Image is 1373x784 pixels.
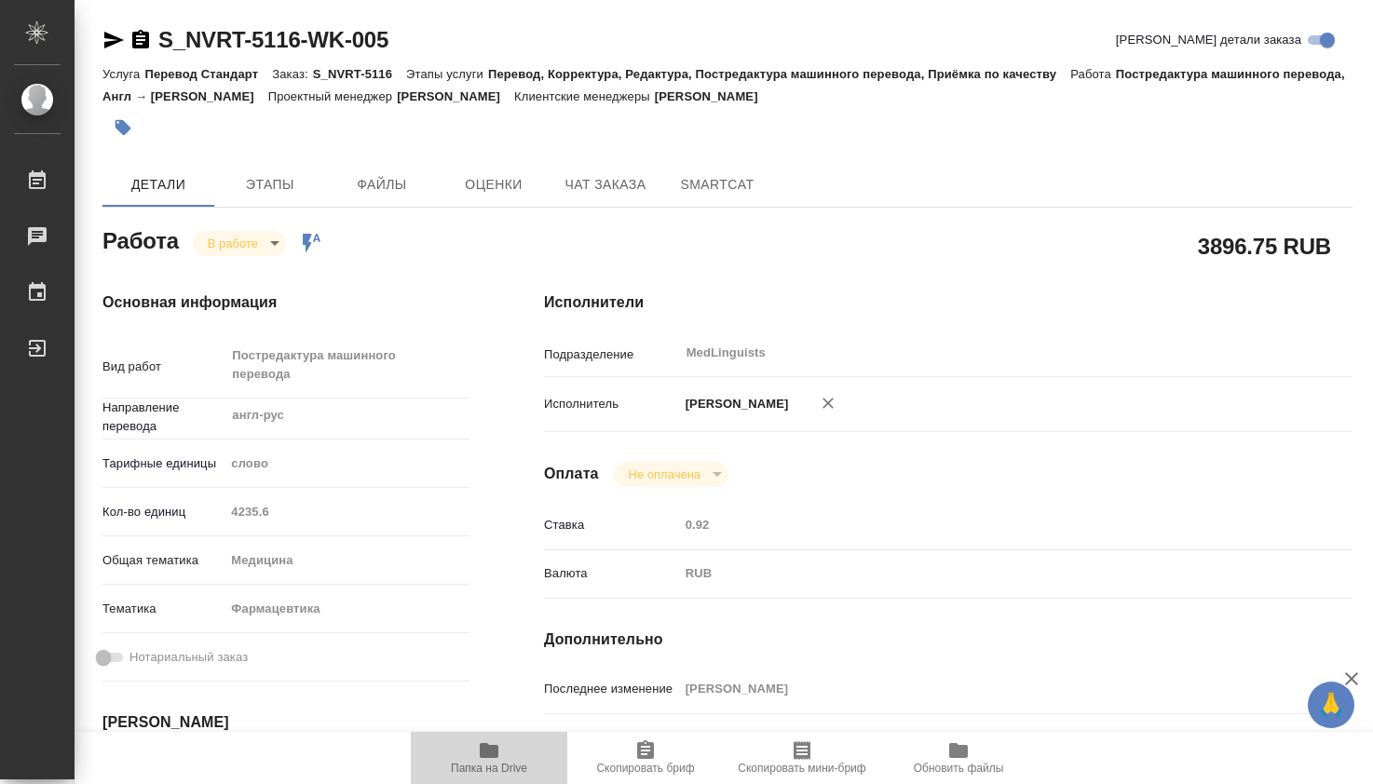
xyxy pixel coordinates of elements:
[224,498,469,525] input: Пустое поле
[313,67,406,81] p: S_NVRT-5116
[397,89,514,103] p: [PERSON_NAME]
[880,732,1037,784] button: Обновить файлы
[679,724,1285,756] textarea: тотал 20773 слова
[144,67,272,81] p: Перевод Стандарт
[224,448,469,480] div: слово
[1070,67,1116,81] p: Работа
[202,236,264,251] button: В работе
[102,600,224,618] p: Тематика
[544,345,679,364] p: Подразделение
[225,173,315,196] span: Этапы
[102,454,224,473] p: Тарифные единицы
[102,291,469,314] h4: Основная информация
[738,762,865,775] span: Скопировать мини-бриф
[567,732,724,784] button: Скопировать бриф
[724,732,880,784] button: Скопировать мини-бриф
[451,762,527,775] span: Папка на Drive
[102,67,144,81] p: Услуга
[129,29,152,51] button: Скопировать ссылку
[102,503,224,521] p: Кол-во единиц
[914,762,1004,775] span: Обновить файлы
[1116,31,1301,49] span: [PERSON_NAME] детали заказа
[1308,682,1354,728] button: 🙏
[544,395,679,413] p: Исполнитель
[1198,230,1331,262] h2: 3896.75 RUB
[808,383,849,424] button: Удалить исполнителя
[614,462,728,487] div: В работе
[514,89,655,103] p: Клиентские менеджеры
[102,399,224,436] p: Направление перевода
[102,551,224,570] p: Общая тематика
[158,27,388,52] a: S_NVRT-5116-WK-005
[679,395,789,413] p: [PERSON_NAME]
[406,67,488,81] p: Этапы услуги
[102,223,179,256] h2: Работа
[673,173,762,196] span: SmartCat
[655,89,772,103] p: [PERSON_NAME]
[544,291,1353,314] h4: Исполнители
[272,67,312,81] p: Заказ:
[544,516,679,534] p: Ставка
[224,593,469,625] div: Фармацевтика
[102,107,143,148] button: Добавить тэг
[596,762,694,775] span: Скопировать бриф
[268,89,397,103] p: Проектный менеджер
[679,511,1285,538] input: Пустое поле
[337,173,427,196] span: Файлы
[224,545,469,576] div: Медицина
[102,711,469,734] h4: [PERSON_NAME]
[544,629,1353,651] h4: Дополнительно
[679,558,1285,589] div: RUB
[114,173,203,196] span: Детали
[561,173,650,196] span: Чат заказа
[544,463,599,485] h4: Оплата
[544,680,679,698] p: Последнее изменение
[449,173,538,196] span: Оценки
[488,67,1070,81] p: Перевод, Корректура, Редактура, Постредактура машинного перевода, Приёмка по качеству
[623,466,706,482] button: Не оплачена
[193,231,286,256] div: В работе
[1315,685,1347,724] span: 🙏
[129,648,248,667] span: Нотариальный заказ
[411,732,567,784] button: Папка на Drive
[102,29,125,51] button: Скопировать ссылку для ЯМессенджера
[102,358,224,376] p: Вид работ
[679,675,1285,702] input: Пустое поле
[544,564,679,583] p: Валюта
